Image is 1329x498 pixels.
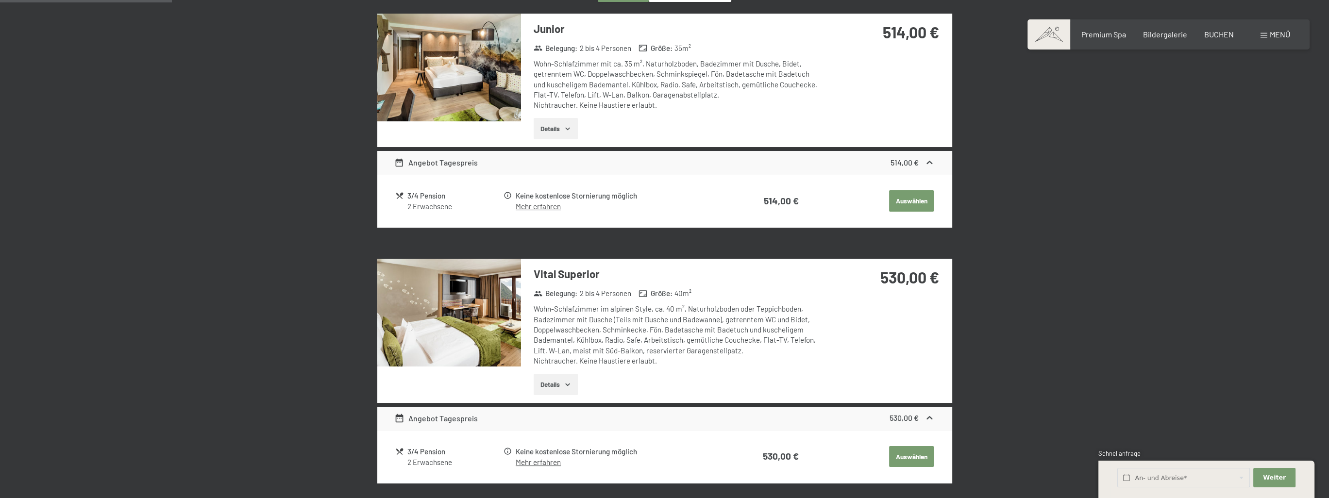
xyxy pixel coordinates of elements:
a: Mehr erfahren [516,458,561,466]
div: 2 Erwachsene [407,457,502,467]
img: mss_renderimg.php [377,14,521,121]
div: Angebot Tagespreis [394,157,478,168]
span: Schnellanfrage [1098,449,1141,457]
span: Weiter [1263,473,1286,482]
span: 35 m² [674,43,691,53]
div: Wohn-Schlafzimmer im alpinen Style, ca. 40 m², Naturholzboden oder Teppichboden, Badezimmer mit D... [534,304,823,366]
button: Auswählen [889,446,934,467]
strong: 530,00 € [890,413,919,422]
span: 2 bis 4 Personen [580,288,631,299]
div: 3/4 Pension [407,190,502,201]
span: 40 m² [674,288,691,299]
span: Menü [1270,30,1290,39]
div: Keine kostenlose Stornierung möglich [516,446,718,457]
strong: Belegung : [534,288,578,299]
button: Details [534,374,578,395]
strong: Größe : [639,43,673,53]
div: Angebot Tagespreis530,00 € [377,407,952,430]
div: 2 Erwachsene [407,201,502,212]
a: Premium Spa [1081,30,1126,39]
button: Weiter [1253,468,1295,488]
span: 2 bis 4 Personen [580,43,631,53]
strong: 514,00 € [891,158,919,167]
div: Angebot Tagespreis514,00 € [377,151,952,174]
a: BUCHEN [1204,30,1234,39]
a: Bildergalerie [1143,30,1187,39]
h3: Junior [534,21,823,36]
div: Keine kostenlose Stornierung möglich [516,190,718,201]
img: mss_renderimg.php [377,259,521,366]
button: Details [534,118,578,139]
a: Mehr erfahren [516,202,561,211]
h3: Vital Superior [534,266,823,282]
div: Angebot Tagespreis [394,413,478,424]
strong: Belegung : [534,43,578,53]
div: Wohn-Schlafzimmer mit ca. 35 m², Naturholzboden, Badezimmer mit Dusche, Bidet, getrenntem WC, Dop... [534,59,823,110]
strong: Größe : [639,288,673,299]
strong: 514,00 € [883,23,939,41]
button: Auswählen [889,190,934,212]
strong: 530,00 € [763,450,799,462]
div: 3/4 Pension [407,446,502,457]
strong: 530,00 € [880,268,939,286]
strong: 514,00 € [764,195,799,206]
